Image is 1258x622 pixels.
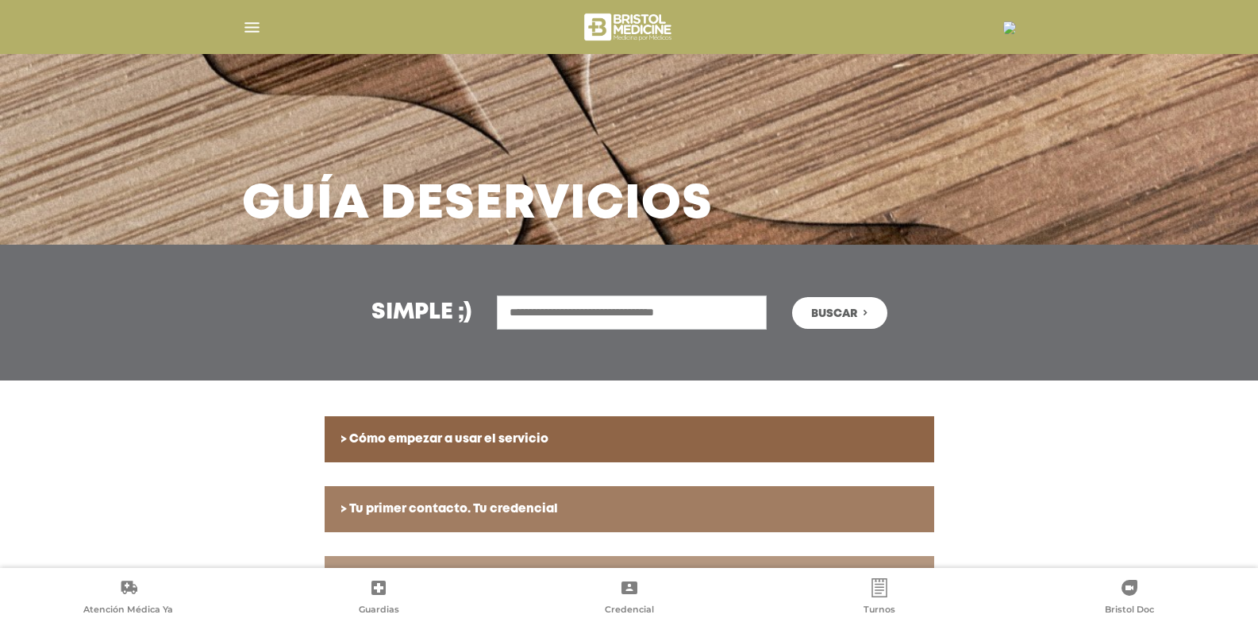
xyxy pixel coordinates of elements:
img: 15868 [1003,21,1016,34]
span: Atención Médica Ya [83,604,173,618]
span: Bristol Doc [1105,604,1154,618]
span: Buscar [811,308,857,319]
h6: > Tu primer contacto. Tu credencial [340,502,918,516]
a: > Cómo empezar a usar el servicio [325,416,934,462]
img: Cober_menu-lines-white.svg [242,17,262,37]
a: Guardias [253,578,503,618]
button: Buscar [792,297,887,329]
a: Bristol Doc [1005,578,1255,618]
a: Atención Médica Ya [3,578,253,618]
a: > Tu primer contacto. Tu credencial [325,486,934,532]
span: Credencial [605,604,654,618]
a: Turnos [754,578,1004,618]
a: Credencial [504,578,754,618]
a: > Emergencias y Urgencias [325,556,934,602]
h3: Simple ;) [371,302,471,324]
img: bristol-medicine-blanco.png [582,8,676,46]
span: Guardias [359,604,399,618]
span: Turnos [864,604,895,618]
h6: > Cómo empezar a usar el servicio [340,432,918,446]
h3: Guía de Servicios [242,184,713,226]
